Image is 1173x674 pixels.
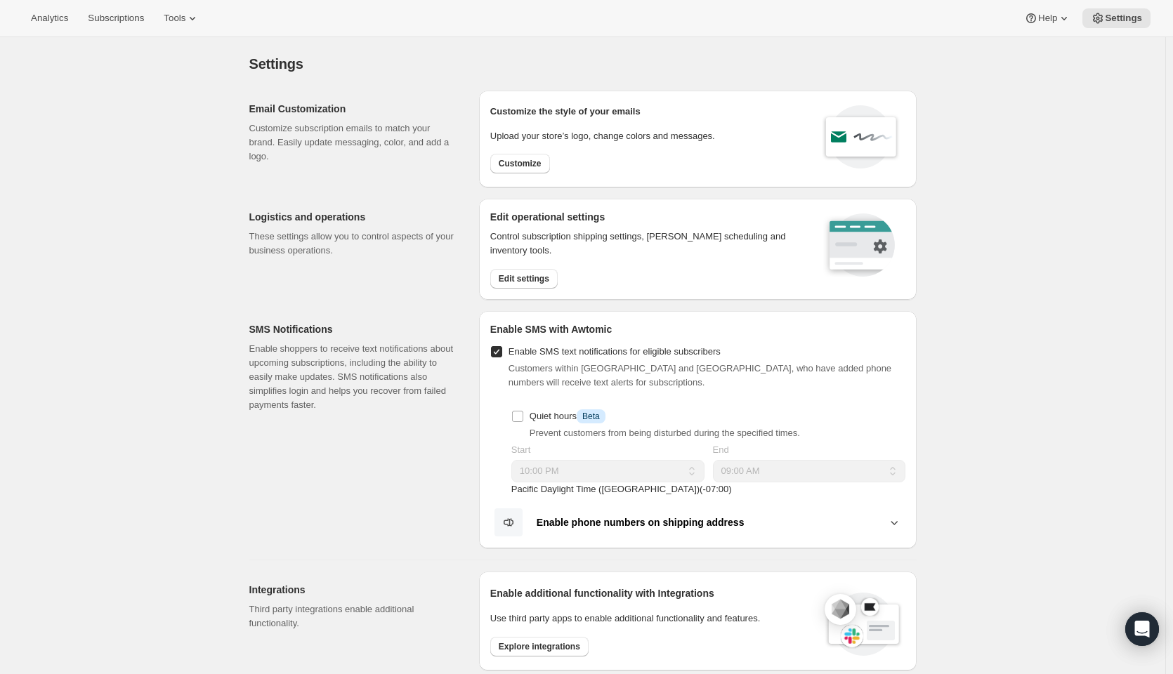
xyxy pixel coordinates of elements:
[79,8,152,28] button: Subscriptions
[249,322,457,336] h2: SMS Notifications
[31,13,68,24] span: Analytics
[509,363,891,388] span: Customers within [GEOGRAPHIC_DATA] and [GEOGRAPHIC_DATA], who have added phone numbers will recei...
[490,586,811,600] h2: Enable additional functionality with Integrations
[490,105,641,119] p: Customize the style of your emails
[490,269,558,289] button: Edit settings
[249,230,457,258] p: These settings allow you to control aspects of your business operations.
[490,637,589,656] button: Explore integrations
[249,121,457,164] p: Customize subscription emails to match your brand. Easily update messaging, color, and add a logo.
[1016,8,1080,28] button: Help
[249,583,457,597] h2: Integrations
[249,102,457,116] h2: Email Customization
[499,641,580,652] span: Explore integrations
[530,411,605,421] span: Quiet hours
[490,129,715,143] p: Upload your store’s logo, change colors and messages.
[22,8,77,28] button: Analytics
[499,158,542,169] span: Customize
[511,444,530,455] span: Start
[490,508,905,537] button: Enable phone numbers on shipping address
[249,210,457,224] h2: Logistics and operations
[490,154,550,173] button: Customize
[249,342,457,412] p: Enable shoppers to receive text notifications about upcoming subscriptions, including the ability...
[249,56,303,72] span: Settings
[164,13,185,24] span: Tools
[499,273,549,284] span: Edit settings
[1125,612,1159,646] div: Open Intercom Messenger
[537,517,745,528] b: Enable phone numbers on shipping address
[490,230,804,258] p: Control subscription shipping settings, [PERSON_NAME] scheduling and inventory tools.
[88,13,144,24] span: Subscriptions
[1038,13,1057,24] span: Help
[155,8,208,28] button: Tools
[1082,8,1151,28] button: Settings
[511,482,905,496] p: Pacific Daylight Time ([GEOGRAPHIC_DATA]) ( -07 : 00 )
[582,411,600,422] span: Beta
[509,346,721,357] span: Enable SMS text notifications for eligible subscribers
[1105,13,1142,24] span: Settings
[249,602,457,630] p: Third party integrations enable additional functionality.
[490,322,905,336] h2: Enable SMS with Awtomic
[490,210,804,224] h2: Edit operational settings
[530,428,800,438] span: Prevent customers from being disturbed during the specified times.
[713,444,729,455] span: End
[490,612,811,626] p: Use third party apps to enable additional functionality and features.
